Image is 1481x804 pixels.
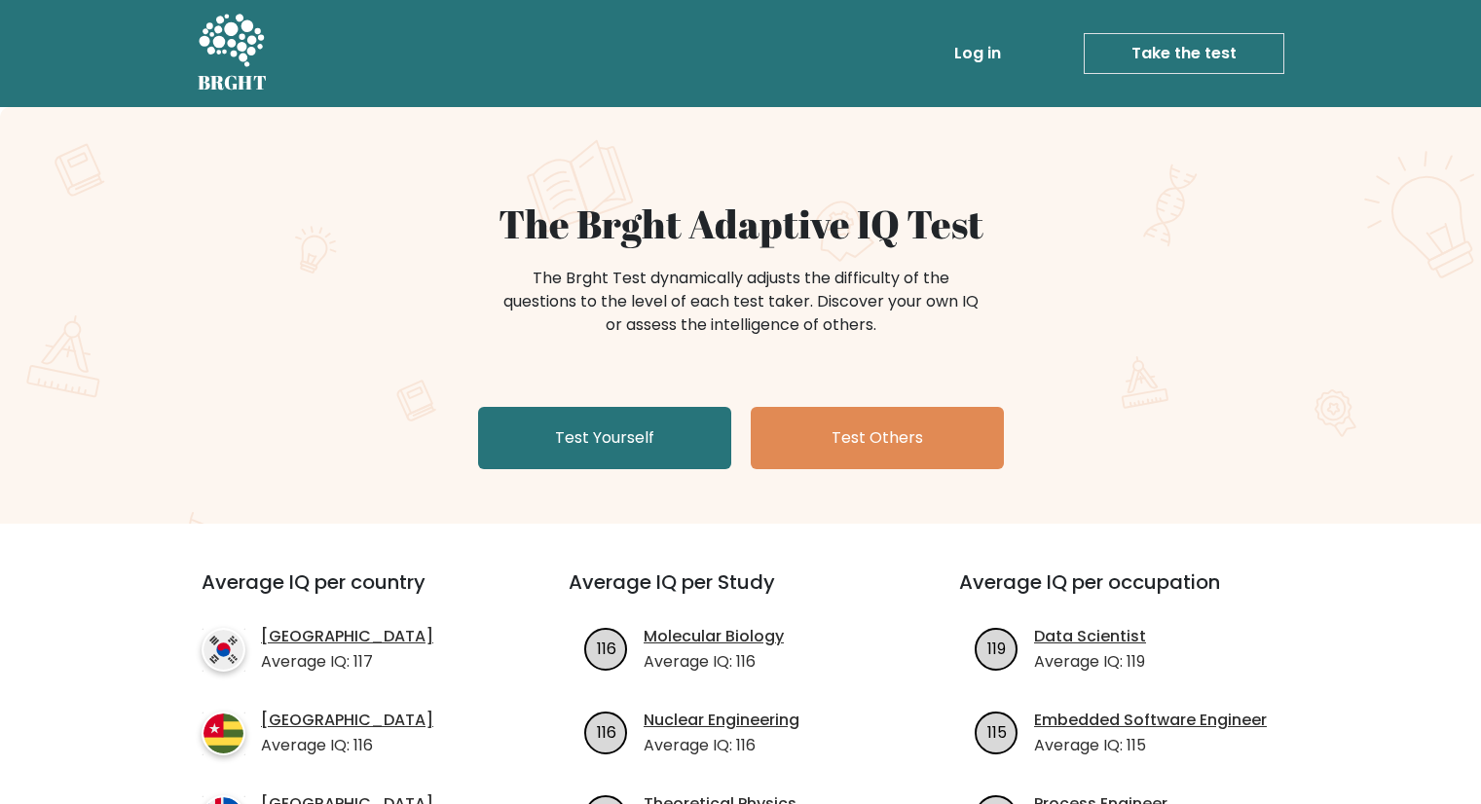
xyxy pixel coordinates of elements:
p: Average IQ: 115 [1034,734,1267,757]
text: 116 [597,637,616,659]
text: 116 [597,720,616,743]
a: [GEOGRAPHIC_DATA] [261,709,433,732]
h5: BRGHT [198,71,268,94]
text: 119 [987,637,1006,659]
a: [GEOGRAPHIC_DATA] [261,625,433,648]
a: Molecular Biology [644,625,784,648]
h3: Average IQ per Study [569,570,912,617]
h3: Average IQ per occupation [959,570,1303,617]
p: Average IQ: 119 [1034,650,1146,674]
p: Average IQ: 116 [644,734,799,757]
p: Average IQ: 116 [644,650,784,674]
img: country [202,712,245,755]
a: Nuclear Engineering [644,709,799,732]
h1: The Brght Adaptive IQ Test [266,201,1216,247]
a: Take the test [1084,33,1284,74]
p: Average IQ: 116 [261,734,433,757]
p: Average IQ: 117 [261,650,433,674]
a: Test Yourself [478,407,731,469]
a: Test Others [751,407,1004,469]
div: The Brght Test dynamically adjusts the difficulty of the questions to the level of each test take... [498,267,984,337]
a: Embedded Software Engineer [1034,709,1267,732]
a: BRGHT [198,8,268,99]
a: Data Scientist [1034,625,1146,648]
text: 115 [987,720,1007,743]
img: country [202,628,245,672]
h3: Average IQ per country [202,570,499,617]
a: Log in [946,34,1009,73]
